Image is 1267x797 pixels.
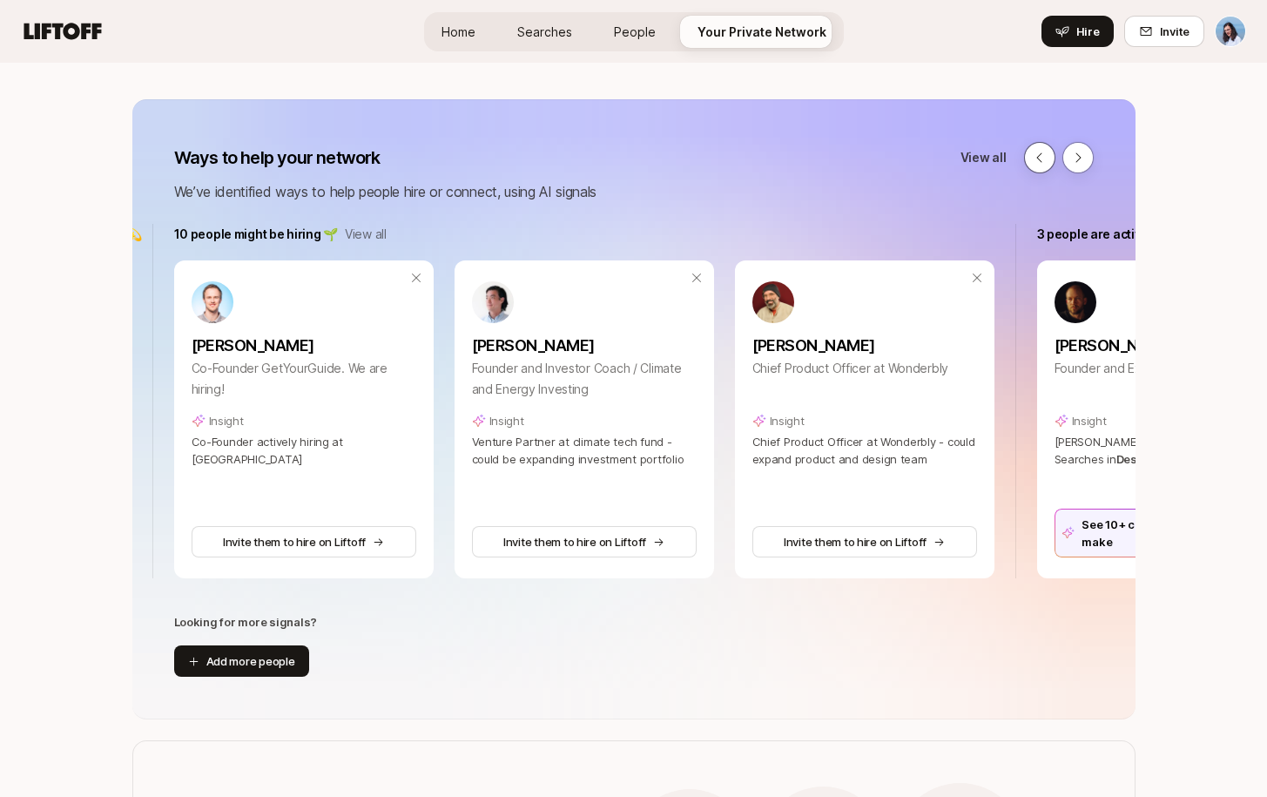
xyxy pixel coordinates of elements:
p: Chief Product Officer at Wonderbly [752,358,977,379]
a: Your Private Network [684,16,840,48]
p: Looking for more signals? [174,613,318,631]
img: Dan Tase [1216,17,1245,46]
p: 3 people are actively hiring on Liftoff 🏆 [1037,224,1267,245]
span: Your Private Network [698,23,826,41]
p: Insight [1072,412,1107,429]
p: Co-Founder GetYourGuide. We are hiring! [192,358,416,400]
span: Invite [1160,23,1189,40]
p: Insight [770,412,805,429]
span: Venture Partner at climate tech fund - could be expanding investment portfolio [472,435,684,466]
span: Home [441,23,475,41]
span: Hire [1076,23,1100,40]
a: [PERSON_NAME] [192,323,416,358]
a: Searches [503,16,586,48]
button: Invite them to hire on Liftoff [752,526,977,557]
img: 26d23996_e204_480d_826d_8aac4dc78fb2.jpg [1055,281,1096,323]
a: View all [960,147,1007,168]
p: Ways to help your network [174,145,381,170]
span: People [614,23,656,41]
a: [PERSON_NAME] [752,323,977,358]
p: [PERSON_NAME] [192,334,416,358]
span: Chief Product Officer at Wonderbly - could expand product and design team [752,435,975,466]
button: Invite them to hire on Liftoff [192,526,416,557]
span: [PERSON_NAME] is hiring on Liftoff for Searches in [1055,435,1253,466]
a: [PERSON_NAME] [472,323,697,358]
button: Hire [1041,16,1114,47]
a: People [600,16,670,48]
p: 10 people might be hiring 🌱 [174,224,338,245]
p: [PERSON_NAME] [472,334,697,358]
p: Founder and Investor Coach / Climate and Energy Investing [472,358,697,400]
img: c62e0be6_f423_4225_b631_9027a9c528d2.jfif [472,281,514,323]
a: View all [345,224,387,245]
a: Home [428,16,489,48]
button: Dan Tase [1215,16,1246,47]
button: Invite them to hire on Liftoff [472,526,697,557]
p: [PERSON_NAME] [752,334,977,358]
p: Insight [489,412,524,429]
span: Design Agency [1116,452,1199,466]
img: 25cc2778_1ccb_4ad0_9ede_750c4b75ba9e.jpg [752,281,794,323]
img: ed9ffe36_3fb4_4a4d_9e16_bec7dc7a3382.jpg [192,281,233,323]
p: We’ve identified ways to help people hire or connect, using AI signals [174,180,1094,203]
button: Add more people [174,645,309,677]
span: Searches [517,23,572,41]
button: Invite [1124,16,1204,47]
p: Insight [209,412,244,429]
span: Co-Founder actively hiring at [GEOGRAPHIC_DATA] [192,435,343,466]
